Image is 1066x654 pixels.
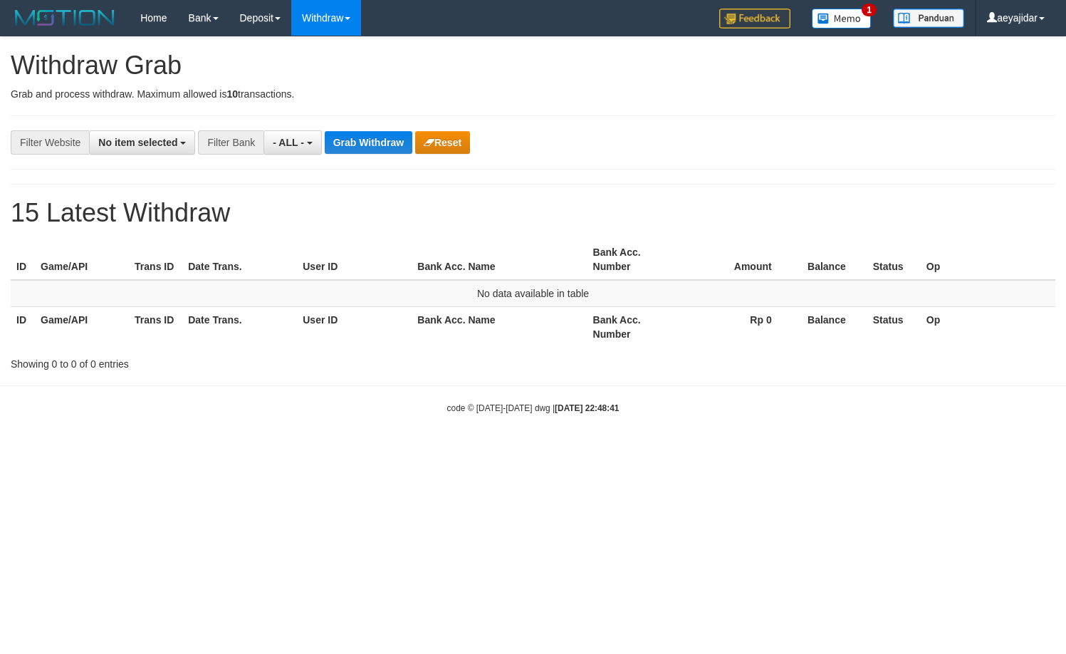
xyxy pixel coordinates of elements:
[11,280,1055,307] td: No data available in table
[325,131,412,154] button: Grab Withdraw
[921,306,1055,347] th: Op
[226,88,238,100] strong: 10
[555,403,619,413] strong: [DATE] 22:48:41
[11,130,89,155] div: Filter Website
[11,199,1055,227] h1: 15 Latest Withdraw
[587,306,681,347] th: Bank Acc. Number
[98,137,177,148] span: No item selected
[273,137,304,148] span: - ALL -
[921,239,1055,280] th: Op
[793,306,867,347] th: Balance
[867,306,921,347] th: Status
[11,51,1055,80] h1: Withdraw Grab
[89,130,195,155] button: No item selected
[587,239,681,280] th: Bank Acc. Number
[862,4,877,16] span: 1
[793,239,867,280] th: Balance
[35,306,129,347] th: Game/API
[719,9,790,28] img: Feedback.jpg
[447,403,620,413] small: code © [DATE]-[DATE] dwg |
[129,239,182,280] th: Trans ID
[681,306,793,347] th: Rp 0
[867,239,921,280] th: Status
[182,239,297,280] th: Date Trans.
[11,7,119,28] img: MOTION_logo.png
[297,239,412,280] th: User ID
[182,306,297,347] th: Date Trans.
[681,239,793,280] th: Amount
[198,130,263,155] div: Filter Bank
[812,9,872,28] img: Button%20Memo.svg
[11,87,1055,101] p: Grab and process withdraw. Maximum allowed is transactions.
[412,239,587,280] th: Bank Acc. Name
[11,239,35,280] th: ID
[11,351,434,371] div: Showing 0 to 0 of 0 entries
[412,306,587,347] th: Bank Acc. Name
[11,306,35,347] th: ID
[893,9,964,28] img: panduan.png
[297,306,412,347] th: User ID
[263,130,321,155] button: - ALL -
[35,239,129,280] th: Game/API
[415,131,470,154] button: Reset
[129,306,182,347] th: Trans ID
